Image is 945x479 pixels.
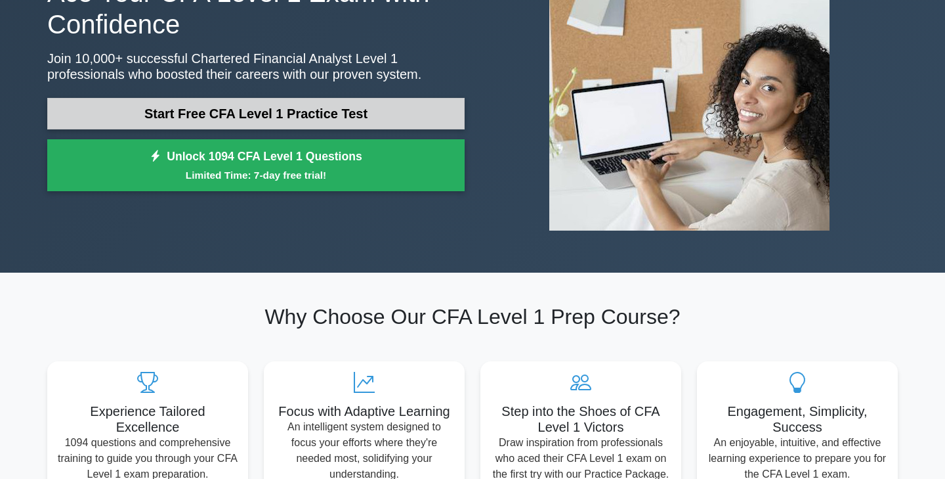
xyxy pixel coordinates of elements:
h5: Step into the Shoes of CFA Level 1 Victors [491,403,671,435]
p: Join 10,000+ successful Chartered Financial Analyst Level 1 professionals who boosted their caree... [47,51,465,82]
small: Limited Time: 7-day free trial! [64,168,448,183]
h5: Focus with Adaptive Learning [274,403,454,419]
a: Unlock 1094 CFA Level 1 QuestionsLimited Time: 7-day free trial! [47,139,465,192]
h5: Experience Tailored Excellence [58,403,238,435]
h2: Why Choose Our CFA Level 1 Prep Course? [47,304,898,329]
a: Start Free CFA Level 1 Practice Test [47,98,465,129]
h5: Engagement, Simplicity, Success [707,403,887,435]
